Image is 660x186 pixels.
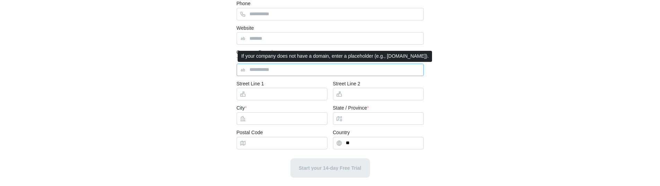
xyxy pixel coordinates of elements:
label: City [237,104,247,112]
label: Country [333,129,350,137]
label: Website [237,25,254,32]
label: State / Province [333,104,369,112]
div: This cannot be changed later, so choose wisely! [237,57,424,62]
label: Postal Code [237,129,263,137]
label: Street Line 2 [333,80,360,88]
label: Company Domain [237,49,278,56]
label: Street Line 1 [237,80,264,88]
